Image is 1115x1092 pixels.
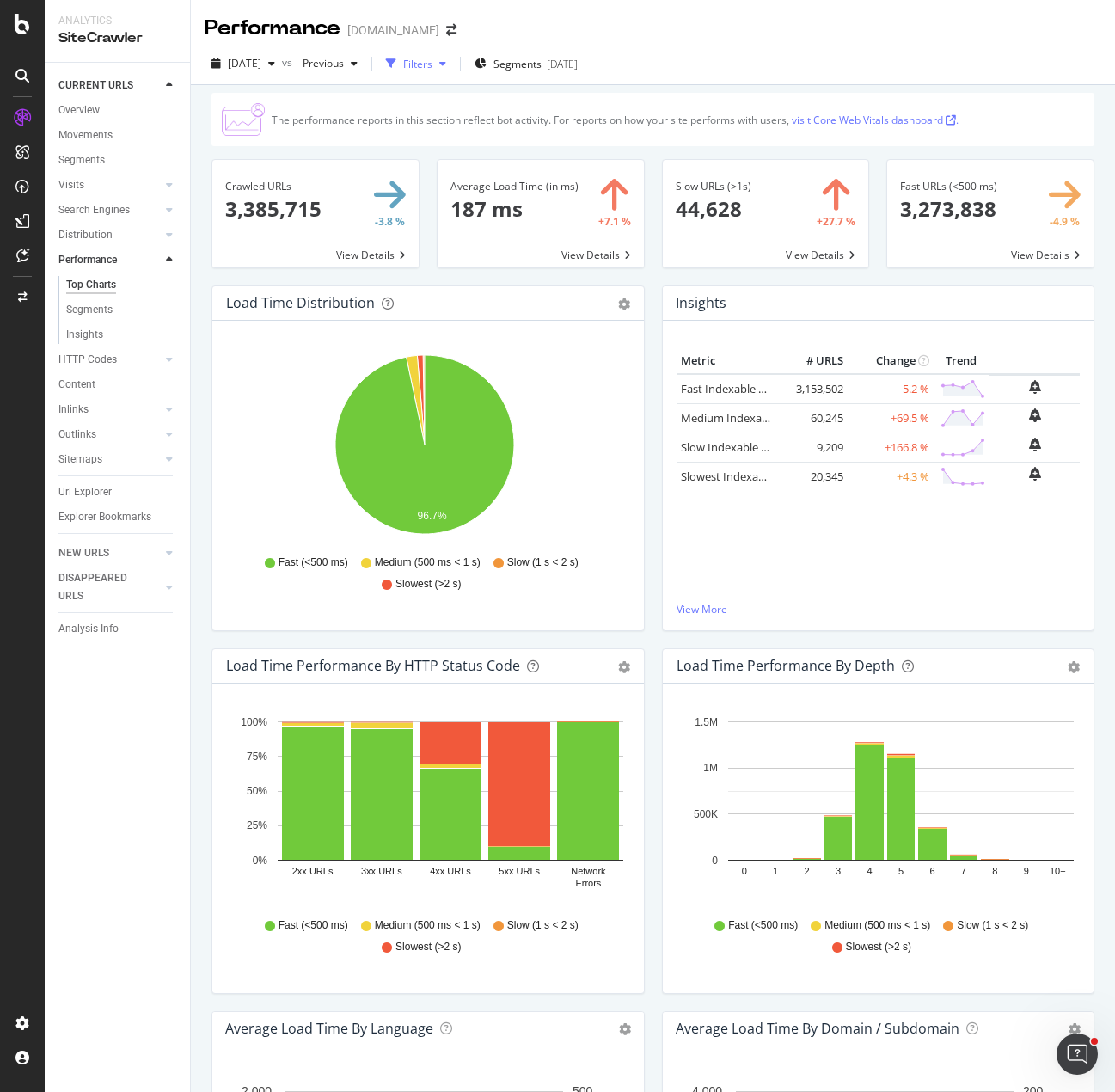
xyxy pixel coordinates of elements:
[703,762,718,774] text: 1M
[58,126,113,144] div: Movements
[58,101,100,120] div: Overview
[848,374,934,404] td: -5.2 %
[779,433,848,462] td: 9,209
[418,510,447,522] text: 96.7%
[347,21,439,39] div: [DOMAIN_NAME]
[693,808,717,820] text: 500K
[676,1017,959,1040] h4: Average Load Time by Domain / Subdomain
[375,918,481,933] span: Medium (500 ms < 1 s)
[779,403,848,433] td: 60,245
[58,401,161,419] a: Inlinks
[375,555,481,570] span: Medium (500 ms < 1 s)
[741,866,746,876] text: 0
[226,294,375,311] div: Load Time Distribution
[58,176,84,194] div: Visits
[960,866,965,876] text: 7
[677,657,895,674] div: Load Time Performance by Depth
[848,462,934,491] td: +4.3 %
[58,201,161,219] a: Search Engines
[58,77,133,95] div: CURRENT URLS
[58,426,161,444] a: Outlinks
[695,716,718,728] text: 1.5M
[728,918,798,933] span: Fast (<500 ms)
[58,376,178,394] a: Content
[66,301,178,319] a: Segments
[58,251,117,269] div: Performance
[361,866,402,876] text: 3xx URLs
[848,348,934,374] th: Change
[403,57,432,71] div: Filters
[1049,866,1065,876] text: 10+
[205,14,340,43] div: Performance
[58,508,178,526] a: Explorer Bookmarks
[575,878,601,888] text: Errors
[58,226,113,244] div: Distribution
[58,226,161,244] a: Distribution
[507,555,579,570] span: Slow (1 s < 2 s)
[58,483,178,501] a: Url Explorer
[296,56,344,71] span: Previous
[1029,380,1041,394] div: bell-plus
[992,866,997,876] text: 8
[1069,1023,1081,1035] i: Options
[225,1017,433,1040] h4: Average Load Time by Language
[1068,661,1080,673] div: gear
[226,711,623,911] svg: A chart.
[58,176,161,194] a: Visits
[836,866,841,876] text: 3
[58,126,178,144] a: Movements
[205,50,282,77] button: [DATE]
[681,439,835,455] a: Slow Indexable URLs (1 s < 2 s)
[824,918,930,933] span: Medium (500 ms < 1 s)
[1029,408,1041,422] div: bell-plus
[222,103,265,136] img: CjTTJyXI.png
[1057,1034,1098,1075] iframe: Intercom live chat
[296,50,365,77] button: Previous
[804,866,809,876] text: 2
[58,351,161,369] a: HTTP Codes
[272,113,959,127] div: The performance reports in this section reflect bot activity. For reports on how your site perfor...
[379,50,453,77] button: Filters
[247,785,267,797] text: 50%
[395,940,461,954] span: Slowest (>2 s)
[712,855,718,867] text: 0
[58,544,109,562] div: NEW URLS
[618,661,630,673] div: gear
[58,451,102,469] div: Sitemaps
[66,326,103,344] div: Insights
[677,711,1074,911] svg: A chart.
[58,151,105,169] div: Segments
[1023,866,1028,876] text: 9
[226,348,623,548] svg: A chart.
[547,57,578,71] div: [DATE]
[1029,467,1041,481] div: bell-plus
[58,14,176,28] div: Analytics
[898,866,903,876] text: 5
[58,151,178,169] a: Segments
[58,351,117,369] div: HTTP Codes
[58,483,112,501] div: Url Explorer
[681,410,876,426] a: Medium Indexable URLs (500 ms < 1 s)
[58,426,96,444] div: Outlinks
[773,866,778,876] text: 1
[253,855,268,867] text: 0%
[677,602,1081,617] a: View More
[58,569,145,605] div: DISAPPEARED URLS
[66,326,178,344] a: Insights
[66,276,116,294] div: Top Charts
[58,569,161,605] a: DISAPPEARED URLS
[676,291,726,315] h4: Insights
[929,866,934,876] text: 6
[58,251,161,269] a: Performance
[58,544,161,562] a: NEW URLS
[58,508,151,526] div: Explorer Bookmarks
[279,555,348,570] span: Fast (<500 ms)
[226,657,520,674] div: Load Time Performance by HTTP Status Code
[846,940,911,954] span: Slowest (>2 s)
[779,374,848,404] td: 3,153,502
[848,403,934,433] td: +69.5 %
[247,751,267,763] text: 75%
